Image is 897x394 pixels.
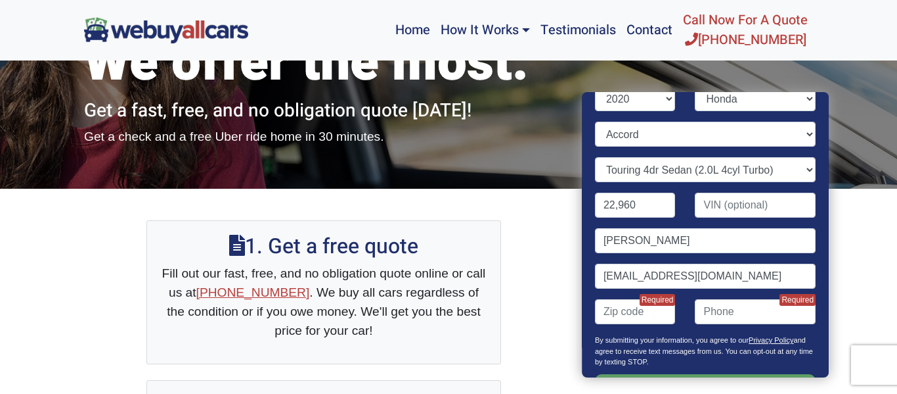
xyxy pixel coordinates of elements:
p: Fill out our fast, free, and no obligation quote online or call us at . We buy all cars regardles... [160,264,487,340]
img: We Buy All Cars in NJ logo [84,17,248,43]
input: VIN (optional) [695,193,816,218]
a: Contact [621,5,678,55]
p: By submitting your information, you agree to our and agree to receive text messages from us. You ... [595,335,816,374]
input: Mileage [595,193,676,218]
a: Home [390,5,435,55]
p: Get a check and a free Uber ride home in 30 minutes. [84,128,563,147]
span: Required [640,294,676,306]
h2: 1. Get a free quote [160,234,487,259]
input: Phone [695,299,816,324]
input: Zip code [595,299,676,324]
a: Privacy Policy [749,336,793,344]
h2: Get a fast, free, and no obligation quote [DATE]! [84,100,563,122]
input: Email [595,264,816,289]
a: Testimonials [535,5,621,55]
span: Required [780,294,816,306]
input: Name [595,228,816,253]
a: Call Now For A Quote[PHONE_NUMBER] [678,5,813,55]
a: How It Works [435,5,535,55]
a: [PHONE_NUMBER] [196,285,310,299]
